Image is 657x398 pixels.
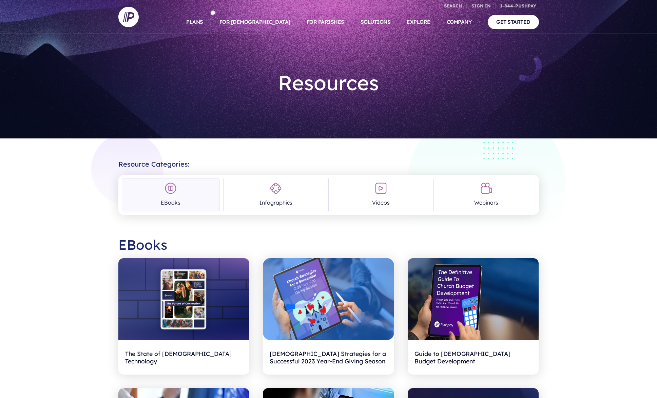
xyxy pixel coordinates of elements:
[437,178,535,211] a: Webinars
[227,178,325,211] a: Infographics
[270,182,282,194] img: Infographics Icon
[480,182,492,194] img: Webinars Icon
[165,182,177,194] img: EBooks Icon
[186,10,203,34] a: PLANS
[118,258,250,375] a: The State of [DEMOGRAPHIC_DATA] Technology
[270,347,387,368] h2: [DEMOGRAPHIC_DATA] Strategies for a Successful 2023 Year-End Giving Season
[229,65,428,100] h1: Resources
[361,10,391,34] a: SOLUTIONS
[263,258,394,375] a: year end giving season strategies for churches ebook[DEMOGRAPHIC_DATA] Strategies for a Successfu...
[407,10,430,34] a: EXPLORE
[307,10,344,34] a: FOR PARISHES
[375,182,387,194] img: Videos Icon
[414,347,532,368] h2: Guide to [DEMOGRAPHIC_DATA] Budget Development
[332,178,430,211] a: Videos
[219,10,290,34] a: FOR [DEMOGRAPHIC_DATA]
[118,231,539,258] h2: EBooks
[488,15,539,29] a: GET STARTED
[122,178,220,211] a: EBooks
[263,258,394,340] img: year end giving season strategies for churches ebook
[118,155,539,168] h2: Resource Categories:
[447,10,472,34] a: COMPANY
[408,258,539,375] a: Guide to [DEMOGRAPHIC_DATA] Budget Development
[125,347,243,368] h2: The State of [DEMOGRAPHIC_DATA] Technology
